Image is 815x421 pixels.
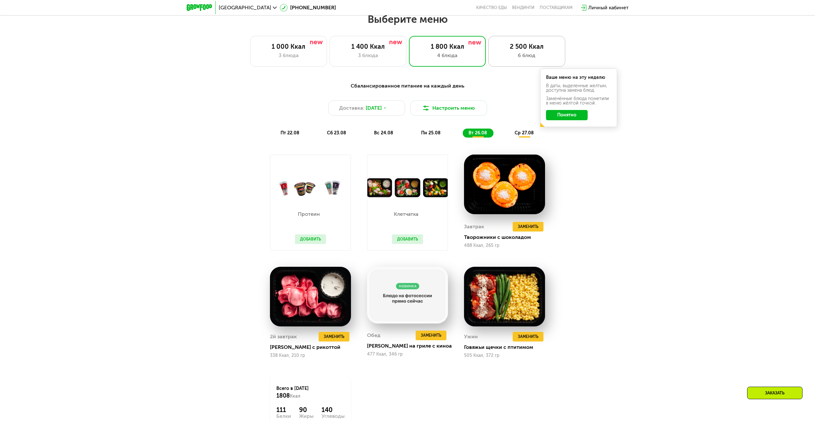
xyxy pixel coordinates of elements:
[464,332,478,341] div: Ужин
[421,130,441,136] span: пн 25.08
[392,212,420,217] p: Клетчатка
[257,52,320,59] div: 3 блюда
[276,392,290,399] span: 1808
[281,130,299,136] span: пт 22.08
[218,82,597,90] div: Сбалансированное питание на каждый день
[367,331,380,340] div: Обед
[416,43,479,50] div: 1 800 Ккал
[367,343,453,349] div: [PERSON_NAME] на гриле с киноа
[219,5,271,10] span: [GEOGRAPHIC_DATA]
[339,104,364,112] span: Доставка:
[276,414,291,419] div: Белки
[280,4,336,12] a: [PHONE_NUMBER]
[270,332,297,341] div: 2й завтрак
[469,130,487,136] span: вт 26.08
[276,406,291,414] div: 111
[270,353,351,358] div: 338 Ккал, 210 гр
[518,333,538,340] span: Заменить
[518,223,538,230] span: Заменить
[495,43,558,50] div: 2 500 Ккал
[336,52,400,59] div: 3 блюда
[416,52,479,59] div: 4 блюда
[546,110,588,120] button: Понятно
[464,222,484,232] div: Завтрак
[495,52,558,59] div: 6 блюд
[588,4,629,12] div: Личный кабинет
[299,414,314,419] div: Жиры
[416,331,446,340] button: Заменить
[276,385,345,400] div: Всего в [DATE]
[546,75,611,80] div: Ваше меню на эту неделю
[747,387,803,399] div: Заказать
[20,13,795,26] h2: Выберите меню
[324,333,344,340] span: Заменить
[512,5,534,10] a: Вендинги
[322,406,345,414] div: 140
[540,5,573,10] div: поставщикам
[319,332,349,341] button: Заменить
[290,393,300,399] span: Ккал
[513,332,543,341] button: Заменить
[322,414,345,419] div: Углеводы
[366,104,382,112] span: [DATE]
[295,234,326,244] button: Добавить
[257,43,320,50] div: 1 000 Ккал
[295,212,323,217] p: Протеин
[421,332,441,339] span: Заменить
[464,344,550,350] div: Говяжьи щечки с птитимом
[515,130,534,136] span: ср 27.08
[410,100,487,116] button: Настроить меню
[270,344,356,350] div: [PERSON_NAME] с рикоттой
[464,353,545,358] div: 505 Ккал, 372 гр
[476,5,507,10] a: Качество еды
[336,43,400,50] div: 1 400 Ккал
[327,130,346,136] span: сб 23.08
[367,352,448,357] div: 477 Ккал, 346 гр
[546,84,611,93] div: В даты, выделенные желтым, доступна замена блюд.
[299,406,314,414] div: 90
[546,97,611,105] div: Заменённые блюда пометили в меню жёлтой точкой.
[513,222,543,232] button: Заменить
[392,234,423,244] button: Добавить
[374,130,393,136] span: вс 24.08
[464,234,550,240] div: Творожники с шоколадом
[464,243,545,248] div: 488 Ккал, 265 гр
